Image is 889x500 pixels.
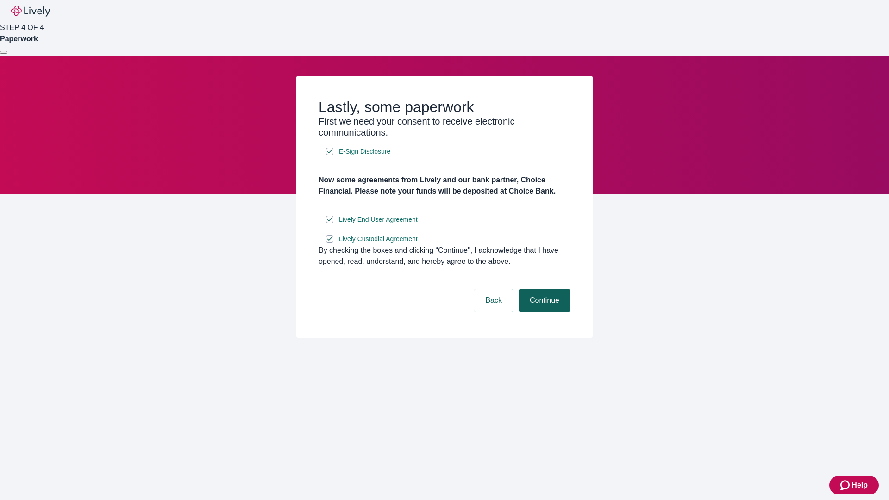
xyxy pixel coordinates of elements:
span: Lively Custodial Agreement [339,234,418,244]
span: E-Sign Disclosure [339,147,390,156]
span: Lively End User Agreement [339,215,418,225]
button: Continue [519,289,570,312]
img: Lively [11,6,50,17]
h4: Now some agreements from Lively and our bank partner, Choice Financial. Please note your funds wi... [319,175,570,197]
button: Zendesk support iconHelp [829,476,879,494]
h3: First we need your consent to receive electronic communications. [319,116,570,138]
span: Help [851,480,868,491]
button: Back [474,289,513,312]
div: By checking the boxes and clicking “Continue", I acknowledge that I have opened, read, understand... [319,245,570,267]
a: e-sign disclosure document [337,146,392,157]
a: e-sign disclosure document [337,233,419,245]
a: e-sign disclosure document [337,214,419,225]
svg: Zendesk support icon [840,480,851,491]
h2: Lastly, some paperwork [319,98,570,116]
